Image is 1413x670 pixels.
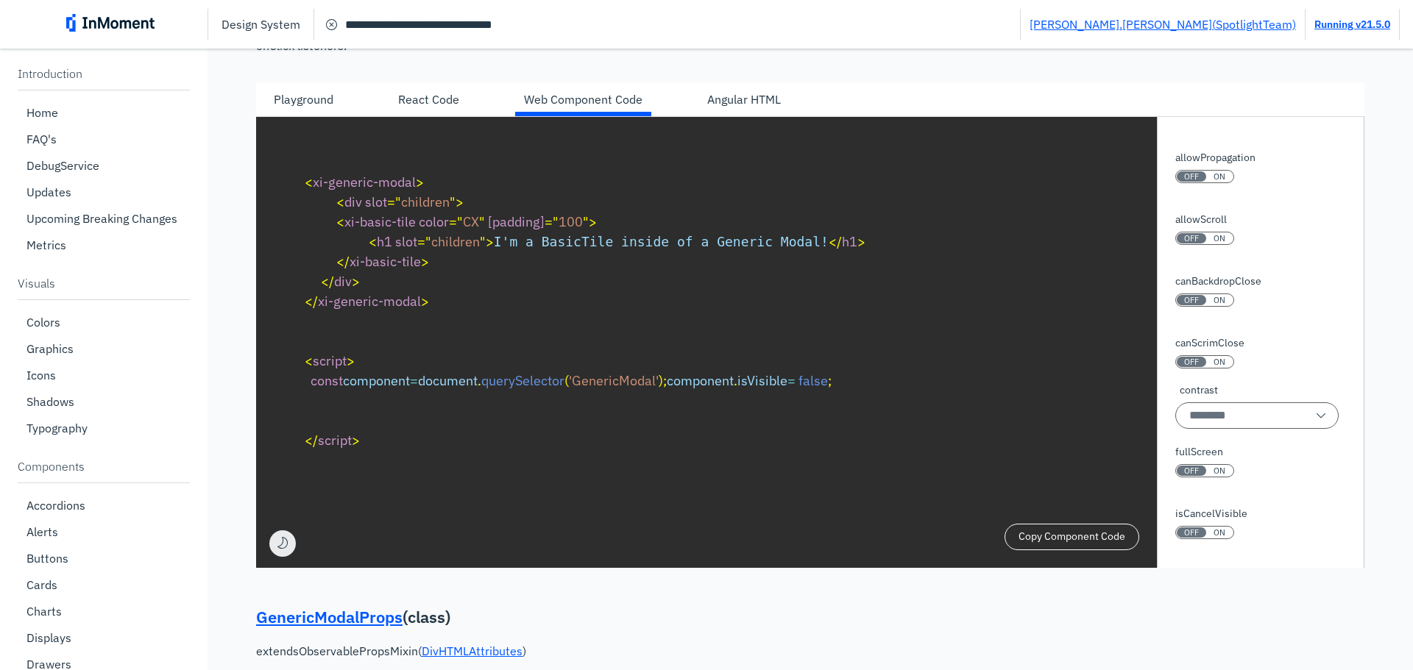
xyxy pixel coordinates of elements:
span: > [421,253,429,270]
span: script [305,432,352,449]
span: querySelector [481,372,564,389]
span: contrast [1180,382,1218,398]
span: > [352,273,360,290]
div: horizontal tab bar [256,82,1364,116]
a: GenericModalProps [256,606,403,627]
span: ObservablePropsMixin ( ) [299,644,526,658]
span: [padding] [488,213,545,230]
span: </ [336,253,350,270]
p: Displays [26,630,71,645]
span: > [352,432,360,449]
span: OFF [1184,233,1199,243]
p: Cards [26,577,57,592]
button: canScrimClose [1175,355,1234,368]
span: ON [1214,527,1225,538]
label: canScrimClose [1175,335,1244,351]
p: DebugService [26,158,99,173]
div: React Code [380,82,477,116]
span: ; [828,372,832,389]
code: I'm a BasicTile inside of a Generic Modal! [305,174,865,448]
button: isCancelVisible [1175,526,1234,539]
img: inmoment_main_full_color [66,14,155,32]
span: 'GenericModal' [569,372,659,389]
div: Angular HTML [690,82,798,116]
span: ( [564,372,569,389]
span: OFF [1184,466,1199,476]
span: > [857,233,865,250]
span: cancel circle icon [323,15,341,33]
span: = [417,233,425,250]
span: ON [1214,171,1225,182]
span: > [347,352,355,369]
p: Home [26,105,58,120]
span: < [369,233,377,250]
span: ON [1214,466,1225,476]
span: . [478,372,481,389]
span: " [480,233,486,250]
span: children [387,193,456,210]
span: > [416,174,424,190]
span: ON [1214,233,1225,243]
img: moon [277,537,288,549]
div: Playground [256,82,351,116]
span: xi-basic-tile [336,253,421,270]
span: . [734,372,737,389]
span: single arrow down icon [1312,407,1330,424]
span: ON [1214,295,1225,305]
span: 100 [545,213,589,230]
p: Typography [26,421,88,435]
span: OFF [1184,527,1199,538]
span: OFF [1184,171,1199,182]
span: OFF [1184,295,1199,305]
span: = [410,372,418,389]
span: xi-generic-modal [305,174,416,190]
button: canBackdropClose [1175,293,1234,307]
p: Components [18,459,190,474]
span: slot [395,233,417,250]
span: color [419,213,449,230]
p: Buttons [26,551,68,566]
span: </ [321,273,334,290]
span: script [305,352,347,369]
span: ; [663,372,667,389]
button: allowScroll [1175,232,1234,245]
label: fullScreen [1175,444,1234,460]
p: Metrics [26,238,66,252]
span: > [486,233,494,250]
span: const [311,372,343,389]
span: CX [449,213,485,230]
span: > [589,213,597,230]
span: false [798,372,828,389]
a: [PERSON_NAME].[PERSON_NAME](SpotlightTeam) [1030,17,1296,32]
p: Alerts [26,524,58,539]
p: Shadows [26,394,74,409]
span: > [421,293,429,310]
p: FAQ's [26,132,57,146]
label: canBackdropClose [1175,274,1261,289]
button: allowPropagation [1175,170,1234,183]
span: " [553,213,559,230]
span: = [787,372,796,389]
p: Upcoming Breaking Changes [26,211,177,226]
span: > [456,193,464,210]
span: < [305,352,313,369]
pre: Copy Component Code [1019,530,1125,543]
span: div [321,273,352,290]
div: contrast [1175,382,1339,429]
p: Visuals [18,276,190,291]
span: ) [659,372,663,389]
p: Updates [26,185,71,199]
p: Icons [26,368,56,382]
span: " [583,213,589,230]
p: Accordions [26,498,85,513]
label: isCancelVisible [1175,506,1247,521]
span: </ [305,432,318,449]
span: h1 [829,233,857,250]
label: allowScroll [1175,212,1234,227]
span: xi-basic-tile [336,213,416,230]
span: = [545,213,553,230]
button: fullScreen [1175,464,1234,477]
span: < [336,193,344,210]
div: React Code [398,90,459,108]
div: cancel icon [323,15,341,33]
